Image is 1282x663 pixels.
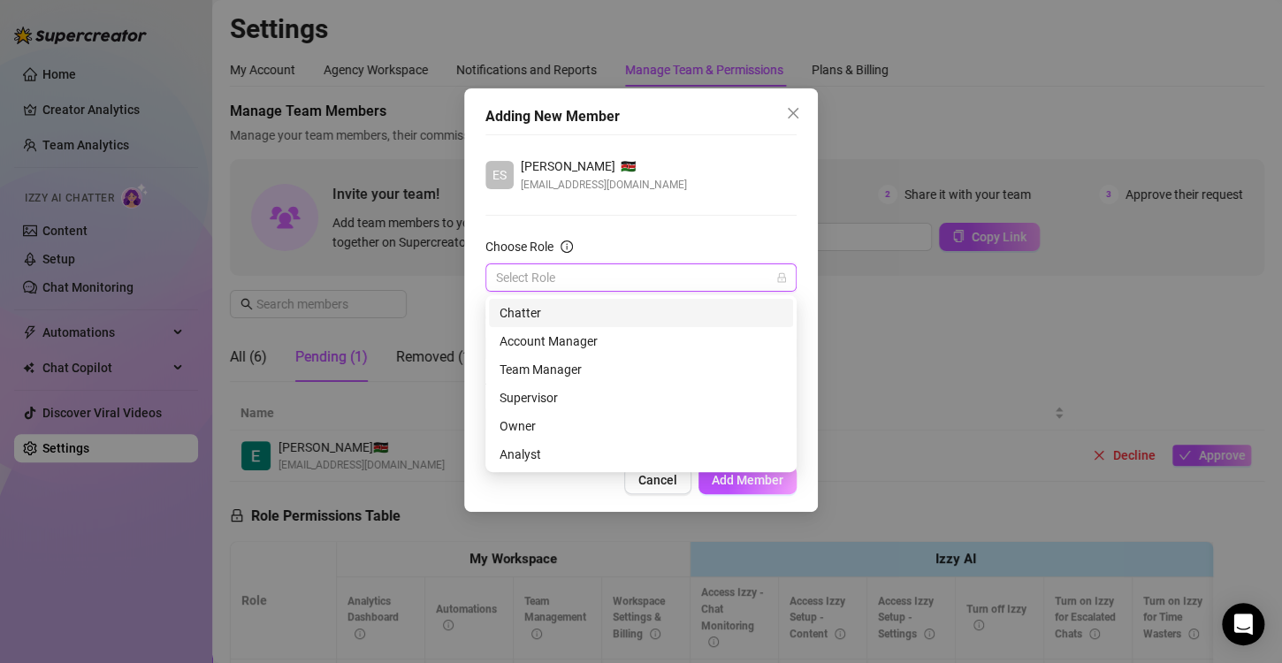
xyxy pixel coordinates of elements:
div: Analyst [500,445,782,464]
span: ES [492,165,507,185]
span: [EMAIL_ADDRESS][DOMAIN_NAME] [521,176,687,194]
div: Owner [489,412,793,440]
div: Account Manager [500,331,782,351]
span: info-circle [561,240,573,253]
span: Close [779,106,807,120]
div: Chatter [489,299,793,327]
div: Supervisor [489,384,793,412]
div: Analyst [489,440,793,469]
div: Adding New Member [485,106,797,127]
button: Add Member [698,466,797,494]
div: Open Intercom Messenger [1222,603,1264,645]
button: Cancel [624,466,691,494]
div: Chatter [500,303,782,323]
div: Team Manager [500,360,782,379]
div: Owner [500,416,782,436]
div: Account Manager [489,327,793,355]
div: Choose Role [485,237,553,256]
button: Close [779,99,807,127]
span: [PERSON_NAME] [521,156,615,176]
span: Cancel [638,473,677,487]
div: Team Manager [489,355,793,384]
span: lock [776,272,787,283]
span: close [786,106,800,120]
div: Supervisor [500,388,782,408]
div: 🇰🇪 [521,156,687,176]
span: Add Member [712,473,783,487]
